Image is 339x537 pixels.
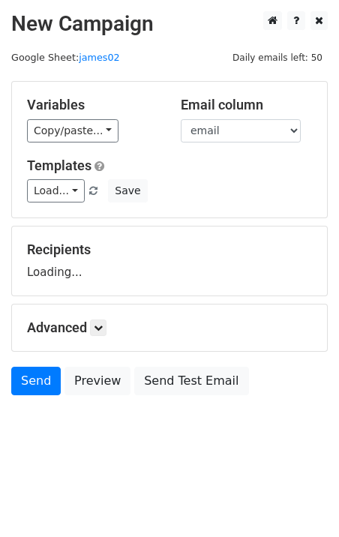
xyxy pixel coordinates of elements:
[27,179,85,202] a: Load...
[27,241,312,258] h5: Recipients
[27,119,118,142] a: Copy/paste...
[27,241,312,280] div: Loading...
[64,367,130,395] a: Preview
[11,11,328,37] h2: New Campaign
[27,157,91,173] a: Templates
[79,52,120,63] a: james02
[227,52,328,63] a: Daily emails left: 50
[108,179,147,202] button: Save
[134,367,248,395] a: Send Test Email
[181,97,312,113] h5: Email column
[11,367,61,395] a: Send
[27,319,312,336] h5: Advanced
[27,97,158,113] h5: Variables
[227,49,328,66] span: Daily emails left: 50
[11,52,120,63] small: Google Sheet:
